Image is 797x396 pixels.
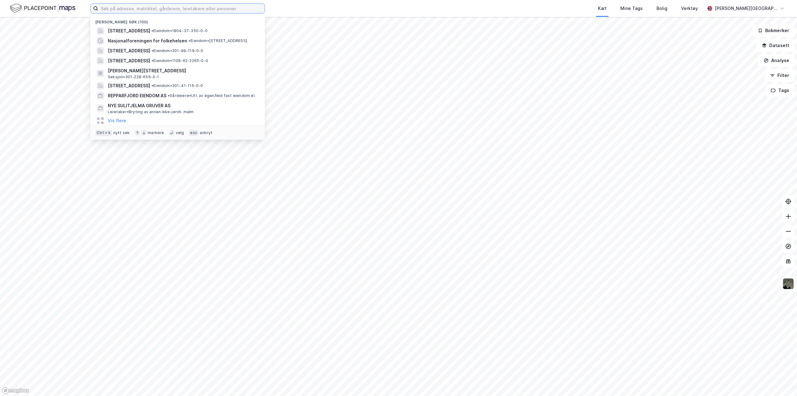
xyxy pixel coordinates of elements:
span: Eiendom • 301-99-119-0-0 [151,48,203,53]
span: NYE SULITJELMA GRUVER AS [108,102,257,109]
button: Tags [766,84,795,97]
button: Filter [765,69,795,82]
span: [STREET_ADDRESS] [108,57,150,65]
span: [PERSON_NAME][STREET_ADDRESS] [108,67,257,75]
div: nytt søk [113,130,130,135]
img: logo.f888ab2527a4732fd821a326f86c7f29.svg [10,3,75,14]
span: Eiendom • 1108-62-2265-0-0 [151,58,208,63]
span: REPPARFJORD EIENDOM AS [108,92,166,99]
div: Kart [598,5,607,12]
div: Verktøy [681,5,698,12]
iframe: Chat Widget [766,366,797,396]
button: Bokmerker [752,24,795,37]
span: Eiendom • 1804-37-350-0-0 [151,28,208,33]
div: Mine Tags [620,5,643,12]
span: [STREET_ADDRESS] [108,27,150,35]
div: avbryt [200,130,212,135]
span: • [151,48,153,53]
div: markere [148,130,164,135]
img: 9k= [782,278,794,290]
span: [STREET_ADDRESS] [108,47,150,55]
button: Vis flere [108,117,126,124]
div: [PERSON_NAME] søk (100) [90,15,265,26]
span: • [189,38,190,43]
span: [STREET_ADDRESS] [108,82,150,89]
button: Analyse [758,54,795,67]
span: • [151,28,153,33]
div: Bolig [656,5,667,12]
a: Mapbox homepage [2,387,29,394]
span: • [151,83,153,88]
span: • [168,93,169,98]
span: Seksjon • 301-228-656-0-1 [108,75,159,80]
button: Datasett [756,39,795,52]
div: [PERSON_NAME][GEOGRAPHIC_DATA] [715,5,777,12]
div: velg [176,130,184,135]
input: Søk på adresse, matrikkel, gårdeiere, leietakere eller personer [98,4,265,13]
div: Ctrl + k [95,130,112,136]
span: Eiendom • 301-41-116-0-0 [151,83,203,88]
span: Gårdeiere • Utl. av egen/leid fast eiendom el. [168,93,255,98]
div: esc [189,130,198,136]
span: Nasjonalforeningen for folkehelsen [108,37,187,45]
span: Leietaker • Bryting av annen ikke-jernh. malm [108,109,194,114]
span: Eiendom • [STREET_ADDRESS] [189,38,247,43]
span: • [151,58,153,63]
